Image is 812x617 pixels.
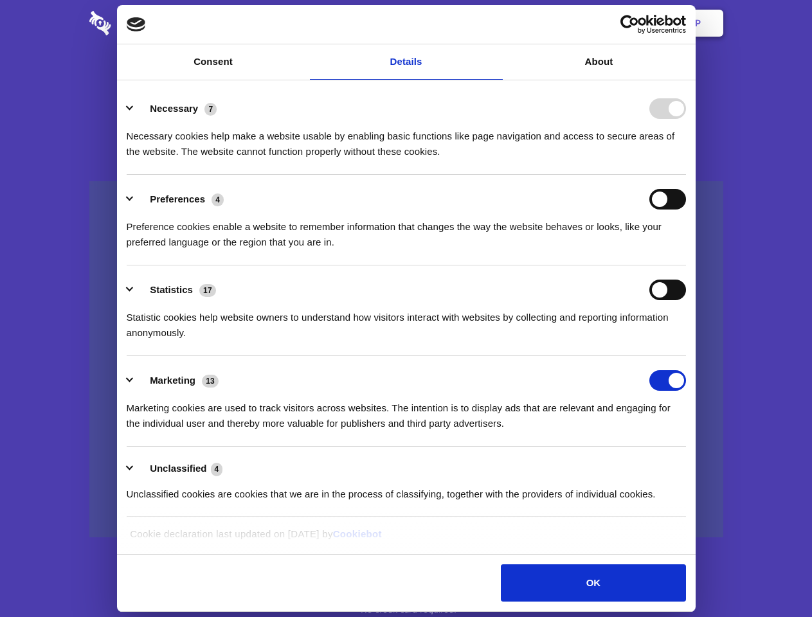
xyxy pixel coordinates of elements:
span: 17 [199,284,216,297]
span: 4 [212,193,224,206]
a: Contact [521,3,581,43]
h4: Auto-redaction of sensitive data, encrypted data sharing and self-destructing private chats. Shar... [89,117,723,159]
div: Marketing cookies are used to track visitors across websites. The intention is to display ads tha... [127,391,686,431]
label: Statistics [150,284,193,295]
a: Cookiebot [333,528,382,539]
iframe: Drift Widget Chat Controller [748,553,797,602]
label: Marketing [150,375,195,386]
img: logo [127,17,146,31]
a: Wistia video thumbnail [89,181,723,538]
a: Details [310,44,503,80]
h1: Eliminate Slack Data Loss. [89,58,723,104]
span: 7 [204,103,217,116]
a: Consent [117,44,310,80]
label: Preferences [150,193,205,204]
a: About [503,44,696,80]
div: Cookie declaration last updated on [DATE] by [120,526,692,551]
span: 13 [202,375,219,388]
span: 4 [211,463,223,476]
img: logo-wordmark-white-trans-d4663122ce5f474addd5e946df7df03e33cb6a1c49d2221995e7729f52c070b2.svg [89,11,199,35]
button: OK [501,564,685,602]
button: Unclassified (4) [127,461,231,477]
label: Necessary [150,103,198,114]
button: Statistics (17) [127,280,224,300]
a: Pricing [377,3,433,43]
button: Marketing (13) [127,370,227,391]
div: Unclassified cookies are cookies that we are in the process of classifying, together with the pro... [127,477,686,502]
a: Usercentrics Cookiebot - opens in a new window [573,15,686,34]
a: Login [583,3,639,43]
div: Preference cookies enable a website to remember information that changes the way the website beha... [127,210,686,250]
div: Statistic cookies help website owners to understand how visitors interact with websites by collec... [127,300,686,341]
button: Necessary (7) [127,98,225,119]
div: Necessary cookies help make a website usable by enabling basic functions like page navigation and... [127,119,686,159]
button: Preferences (4) [127,189,232,210]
